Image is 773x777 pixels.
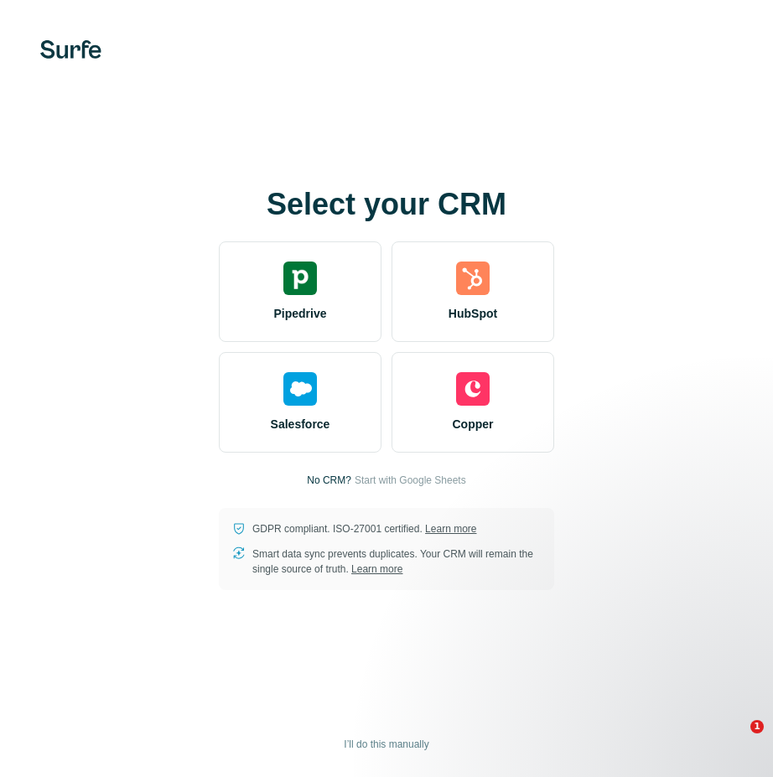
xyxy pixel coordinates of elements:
img: copper's logo [456,372,490,406]
p: GDPR compliant. ISO-27001 certified. [252,521,476,536]
span: Copper [453,416,494,433]
img: hubspot's logo [456,262,490,295]
a: Learn more [425,523,476,535]
span: HubSpot [449,305,497,322]
button: I’ll do this manually [332,732,440,757]
span: I’ll do this manually [344,737,428,752]
button: Start with Google Sheets [355,473,466,488]
span: Pipedrive [273,305,326,322]
iframe: Intercom live chat [716,720,756,760]
a: Learn more [351,563,402,575]
span: 1 [750,720,764,733]
p: Smart data sync prevents duplicates. Your CRM will remain the single source of truth. [252,546,541,577]
img: salesforce's logo [283,372,317,406]
span: Salesforce [271,416,330,433]
img: pipedrive's logo [283,262,317,295]
p: No CRM? [307,473,351,488]
h1: Select your CRM [219,188,554,221]
img: Surfe's logo [40,40,101,59]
